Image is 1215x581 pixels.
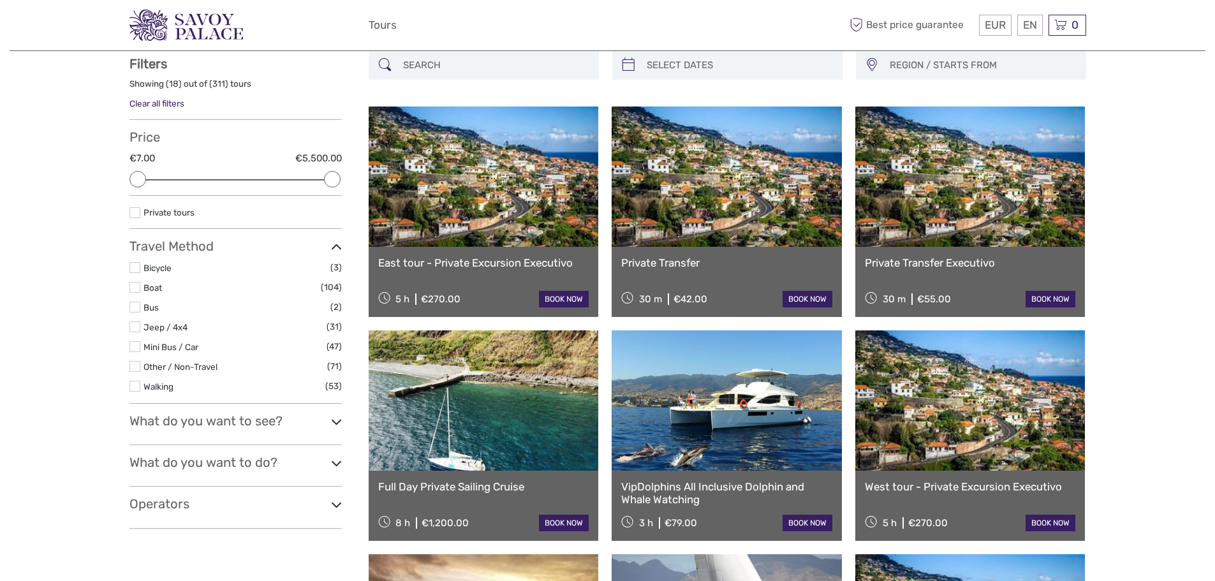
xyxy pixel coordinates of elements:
[395,517,410,529] span: 8 h
[884,55,1080,76] button: REGION / STARTS FROM
[783,515,832,531] a: book now
[539,515,589,531] a: book now
[321,280,342,295] span: (104)
[144,207,195,217] a: Private tours
[144,263,172,273] a: Bicycle
[421,293,460,305] div: €270.00
[674,293,707,305] div: €42.00
[129,56,167,71] strong: Filters
[212,78,225,90] label: 311
[129,78,342,98] div: Showing ( ) out of ( ) tours
[144,362,217,372] a: Other / Non-Travel
[621,480,832,506] a: VipDolphins All Inclusive Dolphin and Whale Watching
[327,320,342,334] span: (31)
[1026,515,1075,531] a: book now
[330,260,342,275] span: (3)
[129,455,342,470] h3: What do you want to do?
[129,239,342,254] h3: Travel Method
[330,300,342,314] span: (2)
[865,256,1076,269] a: Private Transfer Executivo
[147,20,162,35] button: Open LiveChat chat widget
[129,10,243,41] img: 3279-876b4492-ee62-4c61-8ef8-acb0a8f63b96_logo_small.png
[783,291,832,307] a: book now
[639,517,653,529] span: 3 h
[169,78,179,90] label: 18
[129,152,155,165] label: €7.00
[539,291,589,307] a: book now
[144,322,188,332] a: Jeep / 4x4
[129,496,342,511] h3: Operators
[378,480,589,493] a: Full Day Private Sailing Cruise
[144,342,198,352] a: Mini Bus / Car
[883,293,906,305] span: 30 m
[295,152,342,165] label: €5,500.00
[144,302,159,313] a: Bus
[865,480,1076,493] a: West tour - Private Excursion Executivo
[917,293,951,305] div: €55.00
[883,517,897,529] span: 5 h
[642,54,836,77] input: SELECT DATES
[327,339,342,354] span: (47)
[144,283,162,293] a: Boat
[398,54,593,77] input: SEARCH
[985,18,1006,31] span: EUR
[325,379,342,393] span: (53)
[378,256,589,269] a: East tour - Private Excursion Executivo
[1017,15,1043,36] div: EN
[1070,18,1080,31] span: 0
[327,359,342,374] span: (71)
[621,256,832,269] a: Private Transfer
[369,16,397,34] a: Tours
[129,413,342,429] h3: What do you want to see?
[639,293,662,305] span: 30 m
[129,98,184,108] a: Clear all filters
[665,517,697,529] div: €79.00
[1026,291,1075,307] a: book now
[847,15,976,36] span: Best price guarantee
[129,129,342,145] h3: Price
[144,381,173,392] a: Walking
[395,293,409,305] span: 5 h
[908,517,948,529] div: €270.00
[422,517,469,529] div: €1,200.00
[18,22,144,33] p: We're away right now. Please check back later!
